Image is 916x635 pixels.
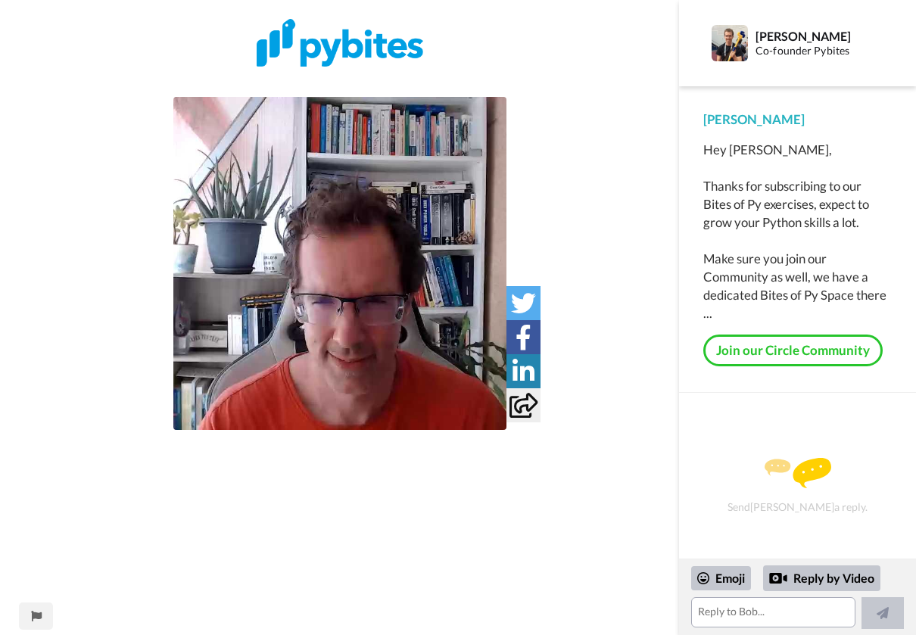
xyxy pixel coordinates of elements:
a: Join our Circle Community [703,335,883,366]
img: Profile Image [712,25,748,61]
div: Reply by Video [763,565,880,591]
div: [PERSON_NAME] [756,29,891,43]
div: Co-founder Pybites [756,45,891,58]
img: a24abcef-0d02-4dff-a73c-6119bb9d2381 [257,19,423,67]
img: message.svg [765,458,831,488]
div: Reply by Video [769,569,787,587]
div: Send [PERSON_NAME] a reply. [699,419,896,551]
div: Hey [PERSON_NAME], Thanks for subscribing to our Bites of Py exercises, expect to grow your Pytho... [703,141,892,322]
div: [PERSON_NAME] [703,111,892,129]
div: Emoji [691,566,751,590]
img: 3bc4fa69-c9ed-472d-a0cc-16086dff46d1-thumb.jpg [173,97,506,430]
